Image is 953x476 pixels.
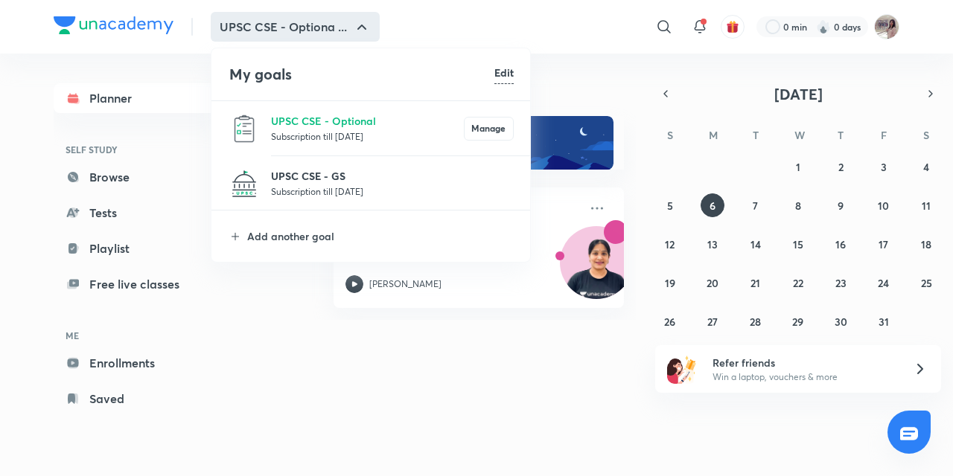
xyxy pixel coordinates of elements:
button: Manage [464,117,514,141]
p: Subscription till [DATE] [271,184,514,199]
img: UPSC CSE - Optional [229,114,259,144]
p: UPSC CSE - GS [271,168,514,184]
h4: My goals [229,63,494,86]
p: Subscription till [DATE] [271,129,464,144]
h6: Edit [494,65,514,80]
p: Add another goal [247,228,514,244]
p: UPSC CSE - Optional [271,113,464,129]
img: UPSC CSE - GS [229,169,259,199]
